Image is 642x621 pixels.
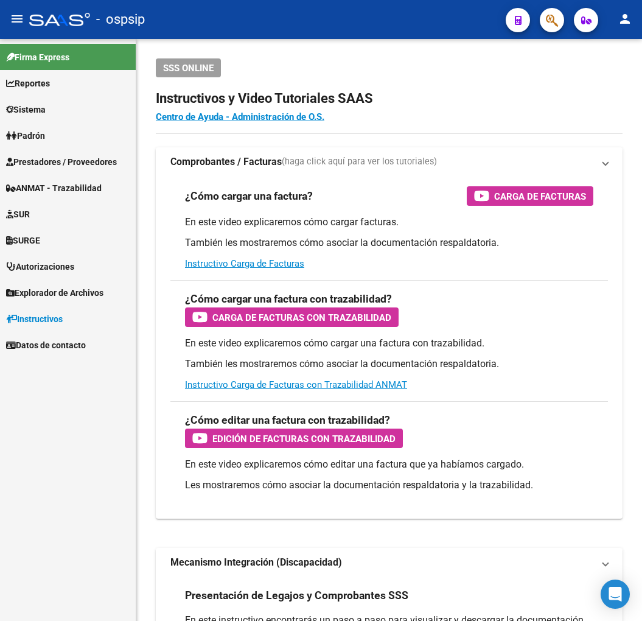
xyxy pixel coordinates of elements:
h2: Instructivos y Video Tutoriales SAAS [156,87,623,110]
a: Instructivo Carga de Facturas con Trazabilidad ANMAT [185,379,407,390]
span: Padrón [6,129,45,142]
span: (haga click aquí para ver los tutoriales) [282,155,437,169]
h3: ¿Cómo cargar una factura? [185,188,313,205]
span: SUR [6,208,30,221]
button: SSS ONLINE [156,58,221,77]
span: Edición de Facturas con Trazabilidad [212,431,396,446]
p: En este video explicaremos cómo cargar facturas. [185,216,593,229]
div: Open Intercom Messenger [601,580,630,609]
p: Les mostraremos cómo asociar la documentación respaldatoria y la trazabilidad. [185,479,593,492]
a: Instructivo Carga de Facturas [185,258,304,269]
h3: ¿Cómo cargar una factura con trazabilidad? [185,290,392,307]
span: ANMAT - Trazabilidad [6,181,102,195]
h3: ¿Cómo editar una factura con trazabilidad? [185,412,390,429]
span: Instructivos [6,312,63,326]
span: Carga de Facturas [494,189,586,204]
span: - ospsip [96,6,145,33]
span: Sistema [6,103,46,116]
span: Carga de Facturas con Trazabilidad [212,310,391,325]
span: SURGE [6,234,40,247]
p: En este video explicaremos cómo cargar una factura con trazabilidad. [185,337,593,350]
p: También les mostraremos cómo asociar la documentación respaldatoria. [185,357,593,371]
span: Firma Express [6,51,69,64]
p: En este video explicaremos cómo editar una factura que ya habíamos cargado. [185,458,593,471]
mat-expansion-panel-header: Mecanismo Integración (Discapacidad) [156,548,623,577]
span: Autorizaciones [6,260,74,273]
span: SSS ONLINE [163,63,214,74]
mat-expansion-panel-header: Comprobantes / Facturas(haga click aquí para ver los tutoriales) [156,147,623,177]
button: Carga de Facturas con Trazabilidad [185,307,399,327]
div: Comprobantes / Facturas(haga click aquí para ver los tutoriales) [156,177,623,519]
span: Datos de contacto [6,339,86,352]
button: Edición de Facturas con Trazabilidad [185,429,403,448]
h3: Presentación de Legajos y Comprobantes SSS [185,587,408,604]
span: Explorador de Archivos [6,286,103,300]
span: Prestadores / Proveedores [6,155,117,169]
strong: Comprobantes / Facturas [170,155,282,169]
p: También les mostraremos cómo asociar la documentación respaldatoria. [185,236,593,250]
span: Reportes [6,77,50,90]
strong: Mecanismo Integración (Discapacidad) [170,556,342,569]
button: Carga de Facturas [467,186,593,206]
a: Centro de Ayuda - Administración de O.S. [156,111,324,122]
mat-icon: menu [10,12,24,26]
mat-icon: person [618,12,632,26]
